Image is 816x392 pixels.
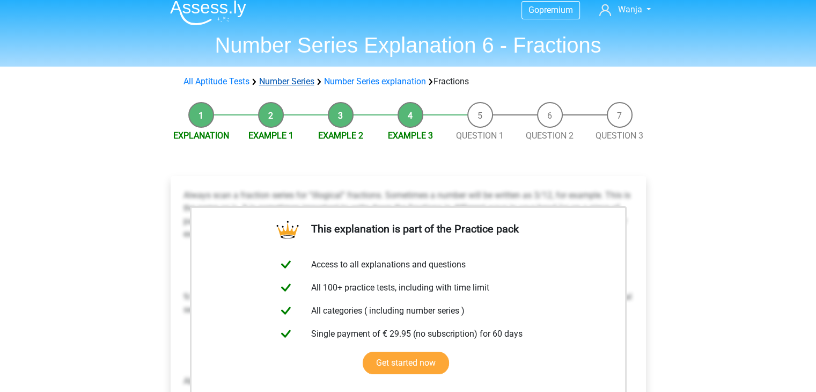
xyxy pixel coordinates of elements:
[595,3,655,16] a: Wanja
[617,4,642,14] span: Wanja
[183,325,372,366] img: Fractions_example_3_2.png
[363,352,449,374] a: Get started now
[183,291,633,316] p: 9/15? Why not 3/5 or 6/10? Furthermore, there is no clear pattern at first glance. Rewrite the fr...
[528,5,539,15] span: Go
[456,130,504,141] a: Question 1
[183,76,249,86] a: All Aptitude Tests
[179,75,637,88] div: Fractions
[183,189,633,241] p: Always scan a fraction series for “illogical” fractions. Sometimes a number will be written as 3/...
[388,130,433,141] a: Example 3
[324,76,426,86] a: Number Series explanation
[161,32,655,58] h1: Number Series Explanation 6 - Fractions
[183,375,633,388] p: Above line 1 is added every step and below line 2 is added every step:
[318,130,363,141] a: Example 2
[522,3,579,17] a: Gopremium
[248,130,293,141] a: Example 1
[596,130,643,141] a: Question 3
[259,76,314,86] a: Number Series
[539,5,573,15] span: premium
[526,130,574,141] a: Question 2
[183,249,372,291] img: Fractions_example_3_1.png
[173,130,229,141] a: Explanation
